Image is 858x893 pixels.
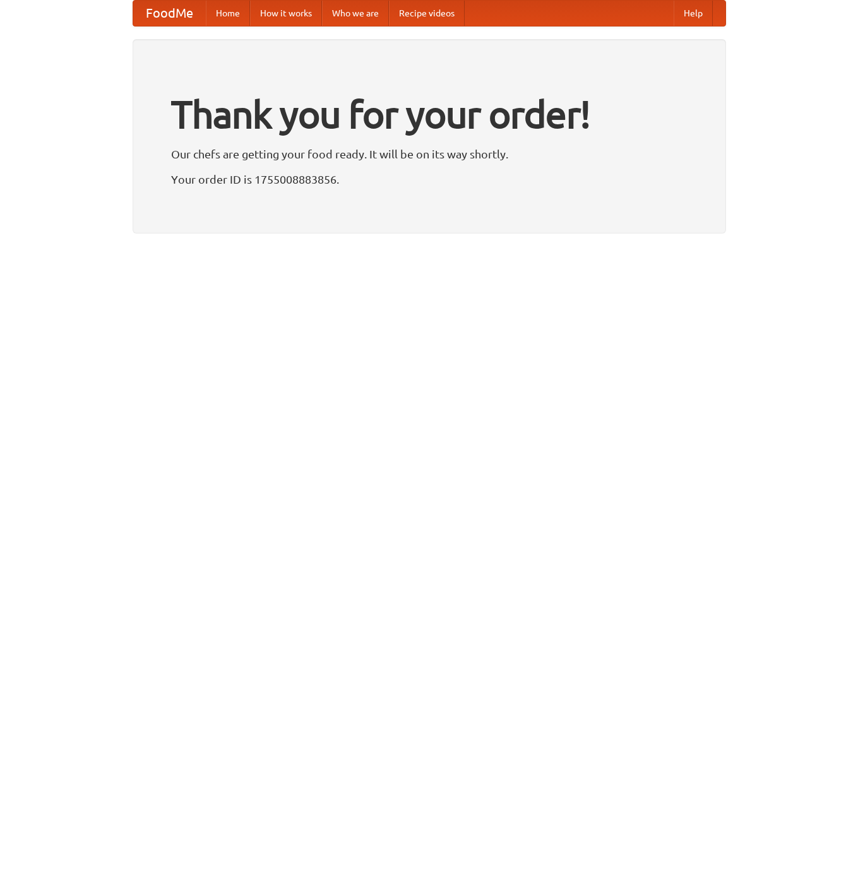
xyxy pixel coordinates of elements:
a: How it works [250,1,322,26]
p: Our chefs are getting your food ready. It will be on its way shortly. [171,145,688,163]
a: Who we are [322,1,389,26]
a: Help [674,1,713,26]
a: Home [206,1,250,26]
p: Your order ID is 1755008883856. [171,170,688,189]
a: FoodMe [133,1,206,26]
a: Recipe videos [389,1,465,26]
h1: Thank you for your order! [171,84,688,145]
